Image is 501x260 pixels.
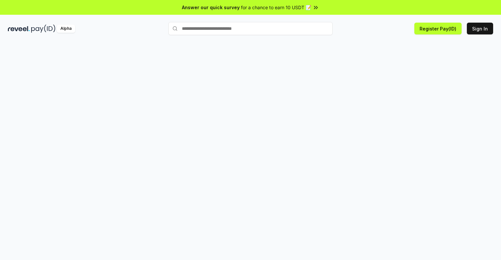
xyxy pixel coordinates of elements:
[241,4,311,11] span: for a chance to earn 10 USDT 📝
[467,23,493,34] button: Sign In
[414,23,462,34] button: Register Pay(ID)
[182,4,240,11] span: Answer our quick survey
[57,25,75,33] div: Alpha
[31,25,55,33] img: pay_id
[8,25,30,33] img: reveel_dark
